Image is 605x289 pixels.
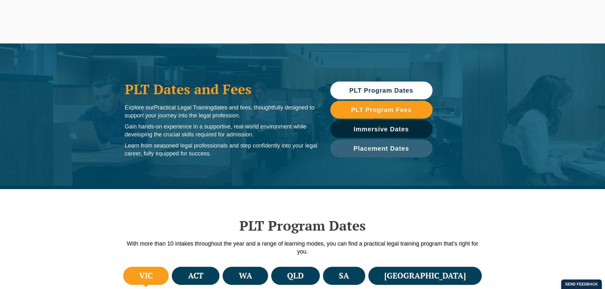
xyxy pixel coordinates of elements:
[139,271,153,281] h4: VIC
[125,142,318,158] p: Learn from seasoned legal professionals and step confidently into your legal career, fully equipp...
[188,271,204,281] h4: ACT
[384,271,466,281] h4: [GEOGRAPHIC_DATA]
[353,145,409,152] span: Placement Dates
[330,82,433,99] a: PLT Program Dates
[351,107,412,113] span: PLT Program Fees
[287,271,304,281] h4: QLD
[125,123,318,139] p: Gain hands-on experience in a supportive, real-world environment while developing the crucial ski...
[125,81,318,97] h1: PLT Dates and Fees
[349,87,413,94] span: PLT Program Dates
[330,101,433,119] a: PLT Program Fees
[354,126,409,132] span: Immersive Dates
[125,104,318,120] p: Explore our dates and fees, thoughtfully designed to support your journey into the legal profession.
[339,271,349,281] h4: SA
[154,104,213,111] span: Practical Legal Training
[122,218,484,233] h2: PLT Program Dates
[122,240,484,256] p: With more than 10 intakes throughout the year and a range of learning modes, you can find a pract...
[239,271,252,281] h4: WA
[330,120,433,138] a: Immersive Dates
[330,140,433,157] a: Placement Dates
